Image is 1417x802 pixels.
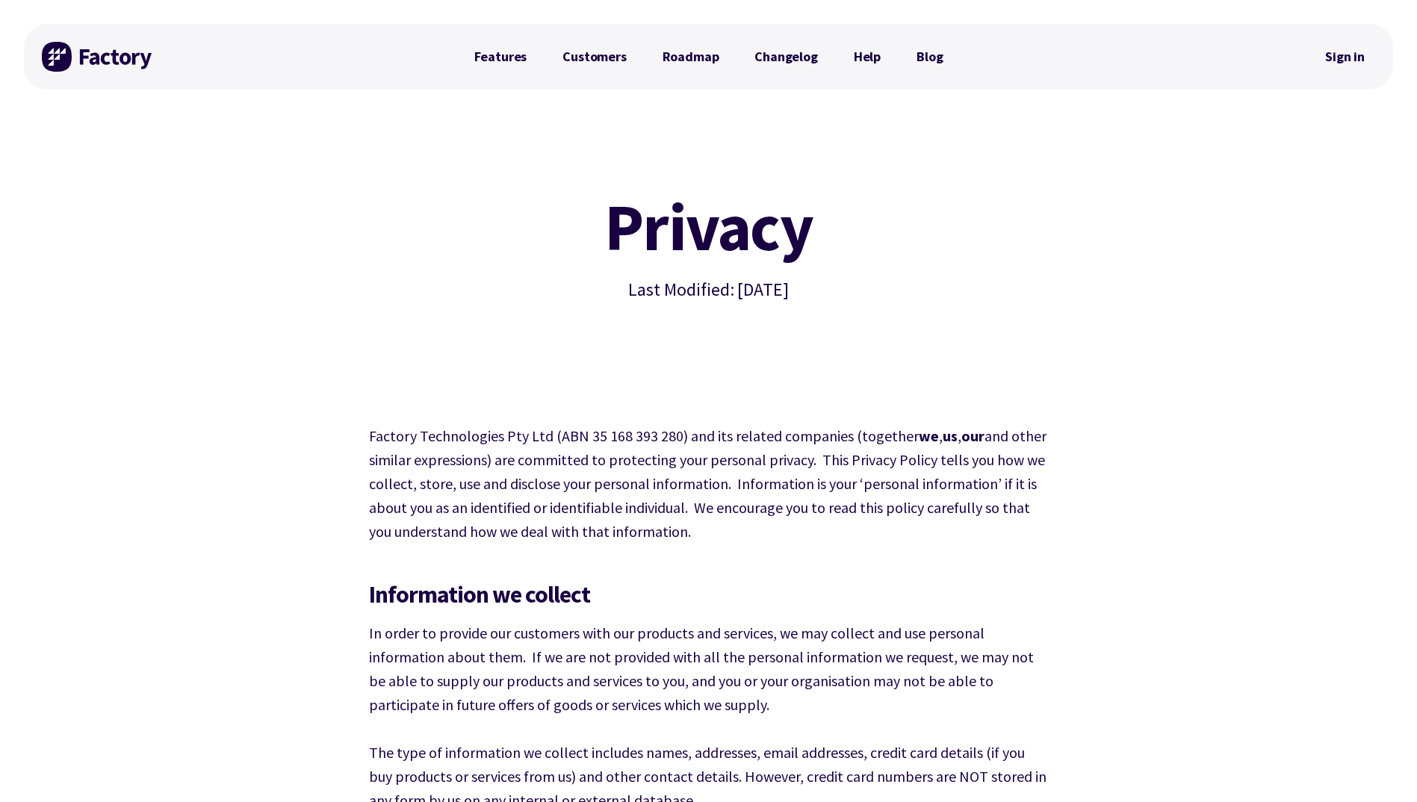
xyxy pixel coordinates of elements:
[737,278,789,302] time: [DATE]
[456,42,545,72] a: Features
[369,579,590,609] strong: Information we collect
[943,426,958,445] strong: us
[919,426,939,445] strong: we
[1315,40,1375,74] a: Sign in
[369,424,1049,544] p: Factory Technologies Pty Ltd (ABN 35 168 393 280) and its related companies (together , , and oth...
[42,42,154,72] img: Factory
[545,42,644,72] a: Customers
[645,42,737,72] a: Roadmap
[1315,40,1375,74] nav: Secondary Navigation
[961,426,985,445] strong: our
[628,278,734,302] span: Last Modified:
[369,194,1049,260] h1: Privacy
[737,42,835,72] a: Changelog
[836,42,899,72] a: Help
[456,42,961,72] nav: Primary Navigation
[369,621,1049,717] p: In order to provide our customers with our products and services, we may collect and use personal...
[899,42,961,72] a: Blog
